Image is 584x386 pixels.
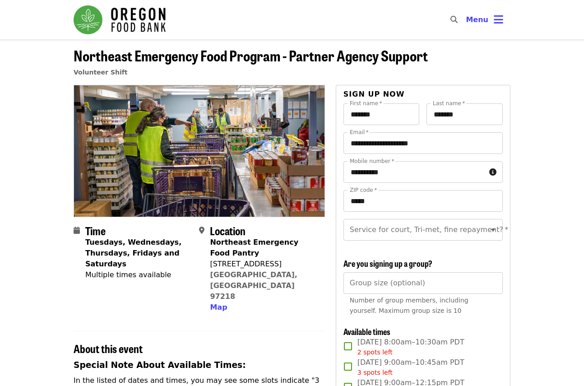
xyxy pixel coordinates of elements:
[350,297,468,314] span: Number of group members, including yourself. Maximum group size is 10
[357,369,393,376] span: 3 spots left
[343,103,420,125] input: First name
[210,303,227,312] span: Map
[357,349,393,356] span: 2 spots left
[343,257,432,269] span: Are you signing up a group?
[343,132,503,154] input: Email
[357,357,464,377] span: [DATE] 9:00am–10:45am PDT
[343,190,503,212] input: ZIP code
[210,259,317,270] div: [STREET_ADDRESS]
[74,45,428,66] span: Northeast Emergency Food Program - Partner Agency Support
[74,226,80,235] i: calendar icon
[74,5,166,34] img: Oregon Food Bank - Home
[343,90,405,98] span: Sign up now
[343,272,503,294] input: [object Object]
[350,158,394,164] label: Mobile number
[466,15,488,24] span: Menu
[74,85,324,216] img: Northeast Emergency Food Program - Partner Agency Support organized by Oregon Food Bank
[350,187,377,193] label: ZIP code
[450,15,458,24] i: search icon
[210,223,246,238] span: Location
[74,69,128,76] a: Volunteer Shift
[494,13,503,26] i: bars icon
[85,270,192,280] div: Multiple times available
[74,340,143,356] span: About this event
[199,226,204,235] i: map-marker-alt icon
[210,302,227,313] button: Map
[463,9,470,31] input: Search
[210,238,298,257] strong: Northeast Emergency Food Pantry
[343,161,486,183] input: Mobile number
[210,270,297,301] a: [GEOGRAPHIC_DATA], [GEOGRAPHIC_DATA] 97218
[74,360,246,370] strong: Special Note About Available Times:
[459,9,510,31] button: Toggle account menu
[426,103,503,125] input: Last name
[85,223,106,238] span: Time
[350,101,382,106] label: First name
[489,168,496,177] i: circle-info icon
[343,326,390,337] span: Available times
[487,223,500,236] button: Open
[350,130,369,135] label: Email
[85,238,181,268] strong: Tuesdays, Wednesdays, Thursdays, Fridays and Saturdays
[357,337,464,357] span: [DATE] 8:00am–10:30am PDT
[433,101,465,106] label: Last name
